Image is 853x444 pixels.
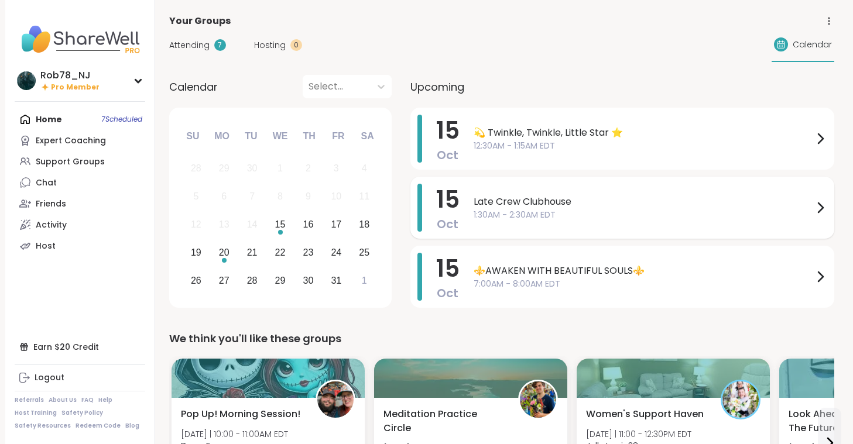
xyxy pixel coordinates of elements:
[586,407,704,421] span: Women's Support Haven
[36,156,105,168] div: Support Groups
[15,396,44,404] a: Referrals
[169,79,218,95] span: Calendar
[211,212,237,238] div: Not available Monday, October 13th, 2025
[15,151,145,172] a: Support Groups
[268,268,293,293] div: Choose Wednesday, October 29th, 2025
[61,409,103,417] a: Safety Policy
[306,160,311,176] div: 2
[36,219,67,231] div: Activity
[15,172,145,193] a: Chat
[17,71,36,90] img: Rob78_NJ
[474,264,813,278] span: ⚜️AWAKEN WITH BEAUTIFUL SOULS⚜️
[331,245,341,260] div: 24
[181,428,288,440] span: [DATE] | 10:00 - 11:00AM EDT
[290,39,302,51] div: 0
[219,160,229,176] div: 29
[254,39,286,51] span: Hosting
[324,212,349,238] div: Choose Friday, October 17th, 2025
[436,114,460,147] span: 15
[352,240,377,265] div: Choose Saturday, October 25th, 2025
[15,367,145,388] a: Logout
[35,372,64,384] div: Logout
[586,428,691,440] span: [DATE] | 11:00 - 12:30PM EDT
[219,216,229,232] div: 13
[184,268,209,293] div: Choose Sunday, October 26th, 2025
[278,188,283,204] div: 8
[15,130,145,151] a: Expert Coaching
[436,183,460,216] span: 15
[331,188,341,204] div: 10
[239,240,265,265] div: Choose Tuesday, October 21st, 2025
[15,19,145,60] img: ShareWell Nav Logo
[211,240,237,265] div: Choose Monday, October 20th, 2025
[352,268,377,293] div: Choose Saturday, November 1st, 2025
[474,126,813,140] span: 💫 Twinkle, Twinkle, Little Star ⭐️
[268,212,293,238] div: Choose Wednesday, October 15th, 2025
[36,135,106,147] div: Expert Coaching
[169,39,210,51] span: Attending
[306,188,311,204] div: 9
[317,381,354,418] img: Dom_F
[474,278,813,290] span: 7:00AM - 8:00AM EDT
[182,154,378,294] div: month 2025-10
[81,396,94,404] a: FAQ
[383,407,505,435] span: Meditation Practice Circle
[239,156,265,181] div: Not available Tuesday, September 30th, 2025
[296,184,321,209] div: Not available Thursday, October 9th, 2025
[191,245,201,260] div: 19
[324,240,349,265] div: Choose Friday, October 24th, 2025
[359,188,369,204] div: 11
[184,240,209,265] div: Choose Sunday, October 19th, 2025
[184,156,209,181] div: Not available Sunday, September 28th, 2025
[362,160,367,176] div: 4
[436,252,460,285] span: 15
[359,216,369,232] div: 18
[352,184,377,209] div: Not available Saturday, October 11th, 2025
[15,409,57,417] a: Host Training
[296,268,321,293] div: Choose Thursday, October 30th, 2025
[437,216,458,232] span: Oct
[474,140,813,152] span: 12:30AM - 1:15AM EDT
[191,273,201,288] div: 26
[437,147,458,163] span: Oct
[239,268,265,293] div: Choose Tuesday, October 28th, 2025
[125,422,139,430] a: Blog
[296,123,322,149] div: Th
[180,123,205,149] div: Su
[354,123,380,149] div: Sa
[247,216,258,232] div: 14
[238,123,264,149] div: Tu
[169,331,834,347] div: We think you'll like these groups
[278,160,283,176] div: 1
[296,212,321,238] div: Choose Thursday, October 16th, 2025
[191,160,201,176] div: 28
[191,216,201,232] div: 12
[296,156,321,181] div: Not available Thursday, October 2nd, 2025
[169,14,231,28] span: Your Groups
[76,422,121,430] a: Redeem Code
[326,123,351,149] div: Fr
[520,381,556,418] img: Nicholas
[324,156,349,181] div: Not available Friday, October 3rd, 2025
[268,184,293,209] div: Not available Wednesday, October 8th, 2025
[247,245,258,260] div: 21
[324,184,349,209] div: Not available Friday, October 10th, 2025
[296,240,321,265] div: Choose Thursday, October 23rd, 2025
[209,123,235,149] div: Mo
[437,285,458,301] span: Oct
[219,245,229,260] div: 20
[331,273,341,288] div: 31
[303,216,314,232] div: 16
[247,273,258,288] div: 28
[474,209,813,221] span: 1:30AM - 2:30AM EDT
[219,273,229,288] div: 27
[15,422,71,430] a: Safety Resources
[211,184,237,209] div: Not available Monday, October 6th, 2025
[410,79,464,95] span: Upcoming
[352,212,377,238] div: Choose Saturday, October 18th, 2025
[239,212,265,238] div: Not available Tuesday, October 14th, 2025
[214,39,226,51] div: 7
[352,156,377,181] div: Not available Saturday, October 4th, 2025
[268,240,293,265] div: Choose Wednesday, October 22nd, 2025
[36,177,57,189] div: Chat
